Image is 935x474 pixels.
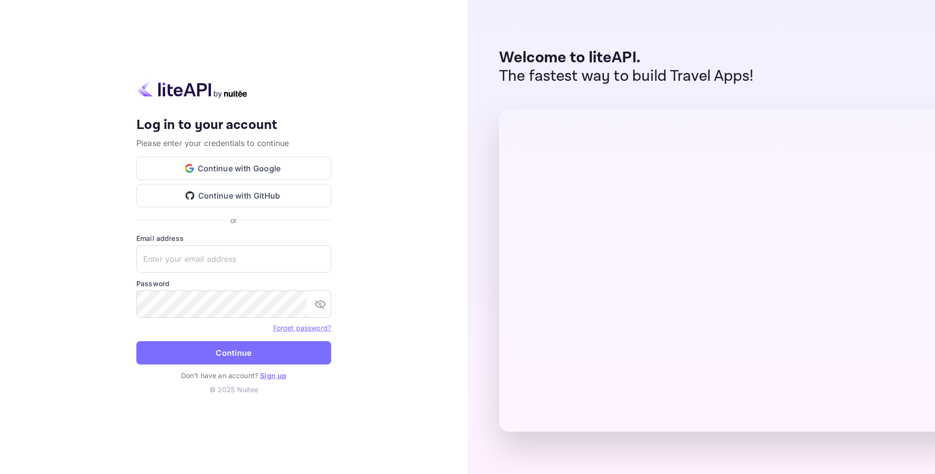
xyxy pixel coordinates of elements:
[136,245,331,273] input: Enter your email address
[136,79,248,98] img: liteapi
[230,215,237,225] p: or
[311,294,330,314] button: toggle password visibility
[136,278,331,289] label: Password
[136,233,331,243] label: Email address
[260,371,286,380] a: Sign up
[499,67,754,86] p: The fastest way to build Travel Apps!
[136,184,331,207] button: Continue with GitHub
[136,137,331,149] p: Please enter your credentials to continue
[136,370,331,381] p: Don't have an account?
[136,341,331,365] button: Continue
[273,324,331,332] a: Forget password?
[273,323,331,332] a: Forget password?
[136,157,331,180] button: Continue with Google
[136,117,331,134] h4: Log in to your account
[499,49,754,67] p: Welcome to liteAPI.
[136,384,331,395] p: © 2025 Nuitee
